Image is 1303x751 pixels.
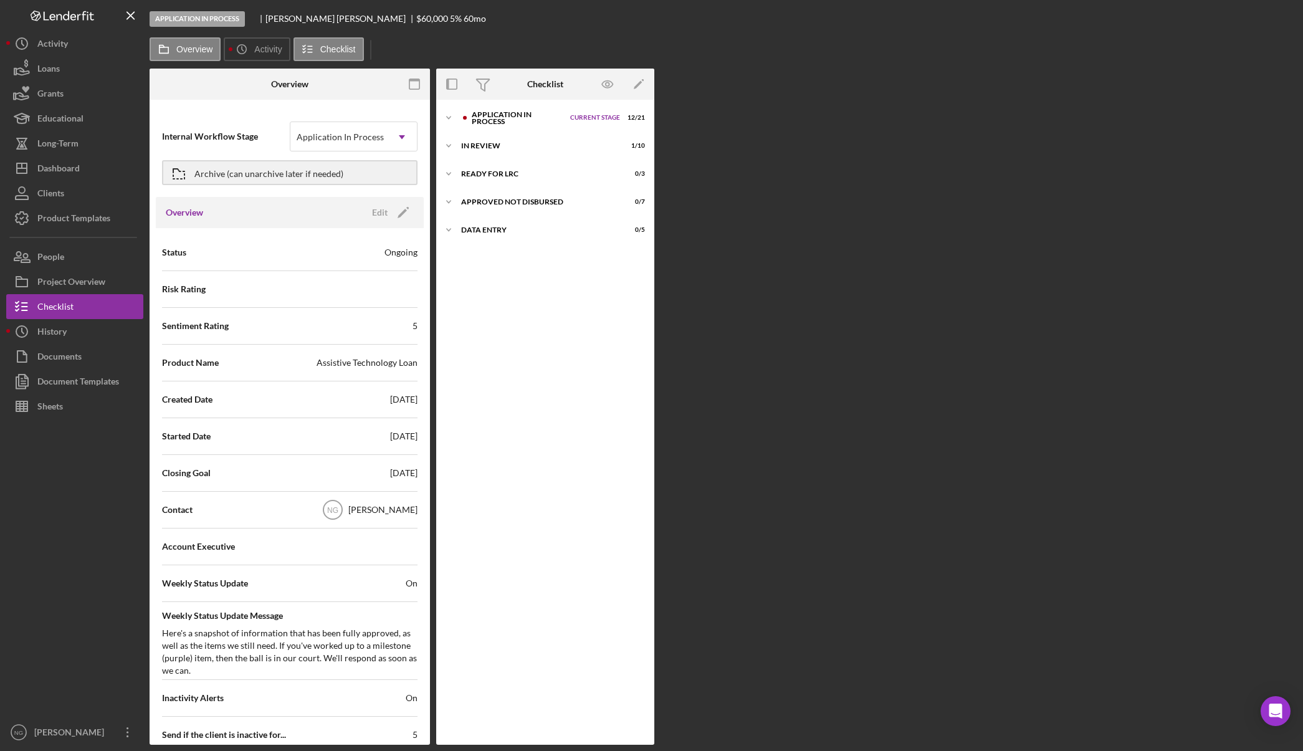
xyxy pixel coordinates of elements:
[623,170,645,178] div: 0 / 3
[6,269,143,294] button: Project Overview
[162,283,206,295] span: Risk Rating
[6,394,143,419] button: Sheets
[162,627,418,677] div: Here's a snapshot of information that has been fully approved, as well as the items we still need...
[6,206,143,231] button: Product Templates
[6,244,143,269] button: People
[623,226,645,234] div: 0 / 5
[37,269,105,297] div: Project Overview
[37,81,64,109] div: Grants
[6,106,143,131] button: Educational
[461,142,614,150] div: In Review
[37,244,64,272] div: People
[37,344,82,372] div: Documents
[6,720,143,745] button: NG[PERSON_NAME]
[413,729,418,741] div: 5
[37,106,84,134] div: Educational
[390,430,418,442] div: [DATE]
[570,114,620,122] span: Current Stage
[37,206,110,234] div: Product Templates
[472,111,564,125] div: Application In Process
[461,198,614,206] div: Approved Not Disbursed
[162,393,212,406] span: Created Date
[224,37,290,61] button: Activity
[6,369,143,394] button: Document Templates
[390,393,418,406] div: [DATE]
[162,729,286,741] span: Send if the client is inactive for...
[31,720,112,748] div: [PERSON_NAME]
[6,31,143,56] button: Activity
[162,356,219,369] span: Product Name
[527,79,563,89] div: Checklist
[176,44,212,54] label: Overview
[327,506,338,515] text: NG
[317,356,418,369] div: Assistive Technology Loan
[461,170,614,178] div: Ready for LRC
[461,226,614,234] div: Data Entry
[166,206,203,219] h3: Overview
[265,14,416,24] div: [PERSON_NAME] [PERSON_NAME]
[37,319,67,347] div: History
[384,246,418,259] div: Ongoing
[162,130,290,143] span: Internal Workflow Stage
[37,394,63,422] div: Sheets
[6,344,143,369] button: Documents
[623,198,645,206] div: 0 / 7
[162,540,235,553] span: Account Executive
[6,319,143,344] button: History
[162,430,211,442] span: Started Date
[37,181,64,209] div: Clients
[254,44,282,54] label: Activity
[6,294,143,319] button: Checklist
[297,132,384,142] div: Application In Process
[271,79,308,89] div: Overview
[6,56,143,81] button: Loans
[6,81,143,106] button: Grants
[6,181,143,206] button: Clients
[406,577,418,590] span: On
[150,11,245,27] div: Application In Process
[348,504,418,516] div: [PERSON_NAME]
[37,131,79,159] div: Long-Term
[162,504,193,516] span: Contact
[37,31,68,59] div: Activity
[162,692,224,704] span: Inactivity Alerts
[372,203,388,222] div: Edit
[37,56,60,84] div: Loans
[416,13,448,24] span: $60,000
[162,246,186,259] span: Status
[162,577,248,590] span: Weekly Status Update
[37,294,74,322] div: Checklist
[37,369,119,397] div: Document Templates
[450,14,462,24] div: 5 %
[406,692,418,704] span: On
[413,320,418,332] div: 5
[162,467,211,479] span: Closing Goal
[294,37,364,61] button: Checklist
[1261,696,1291,726] div: Open Intercom Messenger
[14,729,23,736] text: NG
[162,320,229,332] span: Sentiment Rating
[320,44,356,54] label: Checklist
[37,156,80,184] div: Dashboard
[162,610,418,622] span: Weekly Status Update Message
[6,131,143,156] button: Long-Term
[365,203,414,222] button: Edit
[623,114,645,122] div: 12 / 21
[194,161,343,184] div: Archive (can unarchive later if needed)
[464,14,486,24] div: 60 mo
[390,467,418,479] div: [DATE]
[6,156,143,181] button: Dashboard
[150,37,221,61] button: Overview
